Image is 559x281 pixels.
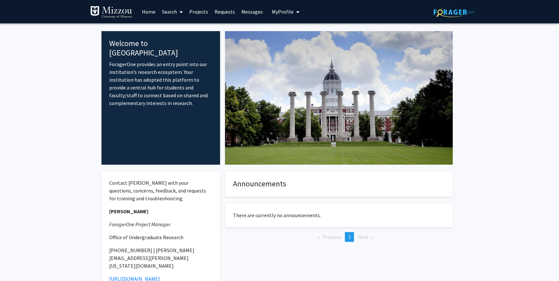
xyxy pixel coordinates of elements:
[109,179,213,202] p: Contact [PERSON_NAME] with your questions, concerns, feedback, and requests for training and trou...
[225,232,453,242] ul: Pagination
[109,221,170,228] em: ForagerOne Project Manager
[233,179,445,189] h4: Announcements
[139,0,159,23] a: Home
[357,234,368,240] span: Next
[186,0,211,23] a: Projects
[434,7,474,17] img: ForagerOne Logo
[109,246,213,270] p: [PHONE_NUMBER] | [PERSON_NAME][EMAIL_ADDRESS][PERSON_NAME][US_STATE][DOMAIN_NAME]
[211,0,238,23] a: Requests
[90,6,132,19] img: University of Missouri Logo
[109,60,213,107] p: ForagerOne provides an entry point into our institution’s research ecosystem. Your institution ha...
[109,233,213,241] p: Office of Undergraduate Research
[109,39,213,58] h4: Welcome to [GEOGRAPHIC_DATA]
[238,0,266,23] a: Messages
[225,31,453,165] img: Cover Image
[348,234,351,240] span: 1
[233,211,445,219] p: There are currently no announcements.
[272,8,294,15] span: My Profile
[159,0,186,23] a: Search
[109,208,148,215] strong: [PERSON_NAME]
[5,252,28,276] iframe: Chat
[322,234,341,240] span: Previous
